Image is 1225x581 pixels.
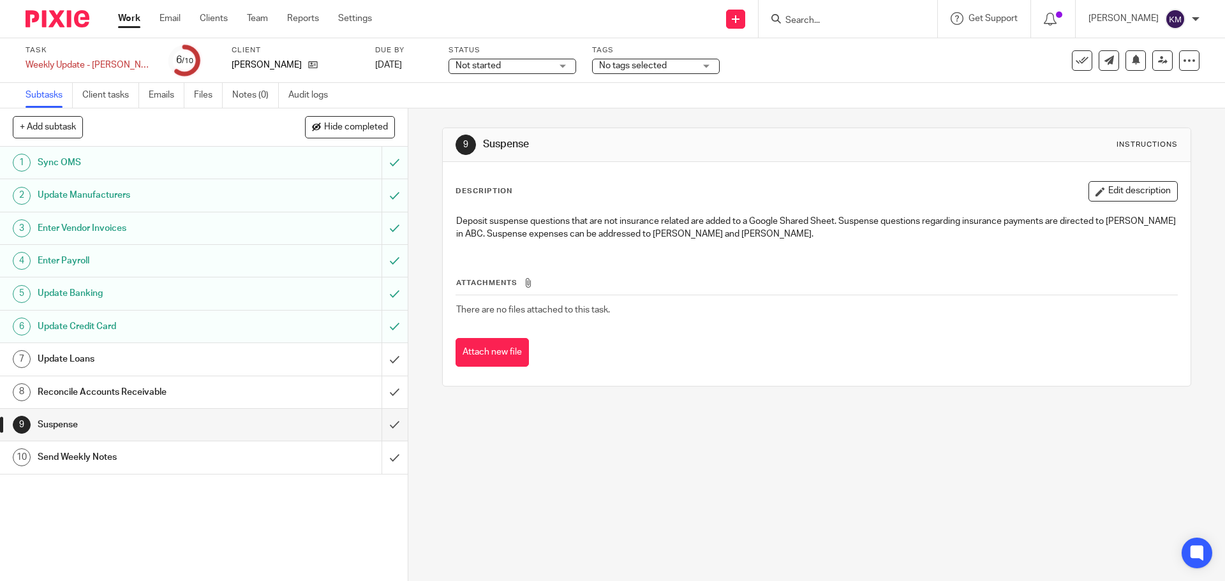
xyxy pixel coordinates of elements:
span: Get Support [969,14,1018,23]
a: Audit logs [288,83,338,108]
h1: Update Credit Card [38,317,258,336]
div: 5 [13,285,31,303]
div: 6 [13,318,31,335]
label: Task [26,45,153,55]
div: 2 [13,187,31,205]
h1: Enter Vendor Invoices [38,219,258,238]
a: Subtasks [26,83,73,108]
div: Weekly Update - [PERSON_NAME] 2 [26,59,153,71]
h1: Enter Payroll [38,251,258,270]
div: 3 [13,219,31,237]
p: Description [456,186,512,196]
a: Notes (0) [232,83,279,108]
div: 7 [13,350,31,368]
div: 9 [456,135,476,155]
span: No tags selected [599,61,667,70]
a: Team [247,12,268,25]
div: 9 [13,416,31,434]
small: /10 [182,57,193,64]
h1: Sync OMS [38,153,258,172]
a: Settings [338,12,372,25]
a: Emails [149,83,184,108]
p: Deposit suspense questions that are not insurance related are added to a Google Shared Sheet. Sus... [456,215,1177,241]
a: Reports [287,12,319,25]
h1: Update Banking [38,284,258,303]
h1: Suspense [38,415,258,434]
h1: Update Loans [38,349,258,369]
a: Files [194,83,223,108]
span: There are no files attached to this task. [456,305,610,314]
div: 6 [176,53,193,68]
div: 8 [13,383,31,401]
div: Weekly Update - Fligor 2 [26,59,153,71]
p: [PERSON_NAME] [1088,12,1159,25]
label: Due by [375,45,433,55]
button: Edit description [1088,181,1178,202]
button: Hide completed [305,116,395,138]
h1: Reconcile Accounts Receivable [38,383,258,402]
a: Email [160,12,181,25]
div: Instructions [1117,140,1178,150]
span: Hide completed [324,122,388,133]
div: 10 [13,448,31,466]
div: 4 [13,252,31,270]
button: Attach new file [456,338,529,367]
label: Tags [592,45,720,55]
p: [PERSON_NAME] [232,59,302,71]
button: + Add subtask [13,116,83,138]
a: Work [118,12,140,25]
a: Clients [200,12,228,25]
img: svg%3E [1165,9,1185,29]
label: Status [449,45,576,55]
img: Pixie [26,10,89,27]
span: Attachments [456,279,517,286]
a: Client tasks [82,83,139,108]
label: Client [232,45,359,55]
div: 1 [13,154,31,172]
span: Not started [456,61,501,70]
input: Search [784,15,899,27]
span: [DATE] [375,61,402,70]
h1: Suspense [483,138,844,151]
h1: Update Manufacturers [38,186,258,205]
h1: Send Weekly Notes [38,448,258,467]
